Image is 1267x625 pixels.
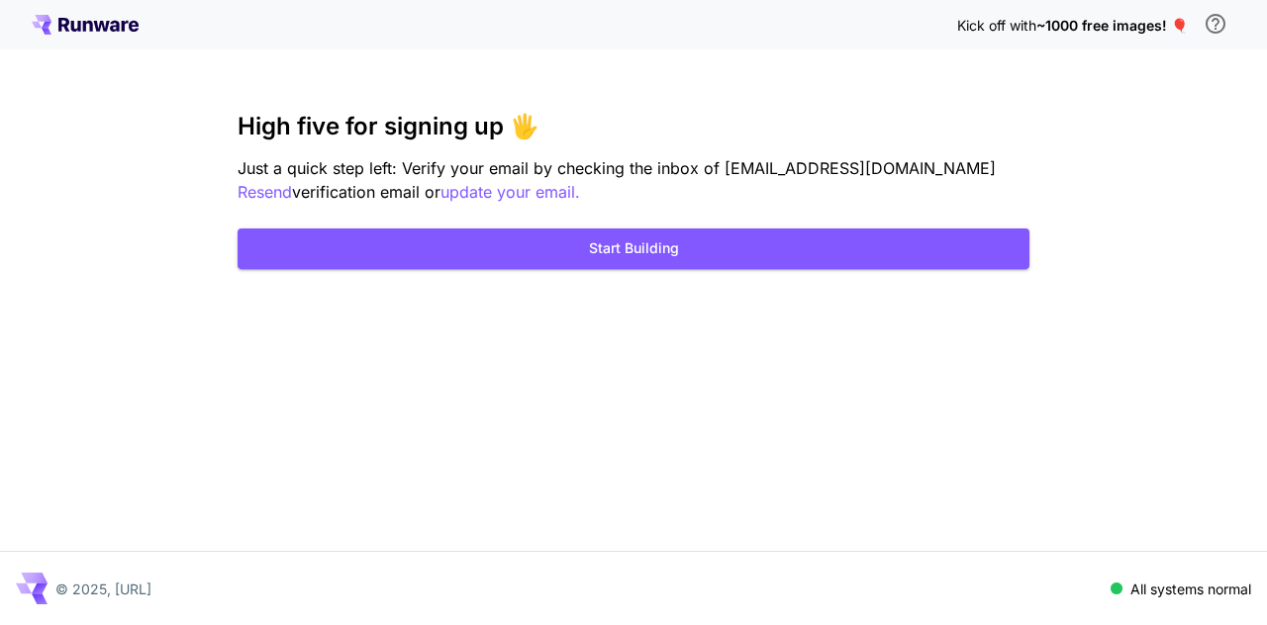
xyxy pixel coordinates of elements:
[1036,17,1188,34] span: ~1000 free images! 🎈
[1196,4,1235,44] button: In order to qualify for free credit, you need to sign up with a business email address and click ...
[238,158,996,178] span: Just a quick step left: Verify your email by checking the inbox of [EMAIL_ADDRESS][DOMAIN_NAME]
[1130,579,1251,599] p: All systems normal
[238,113,1029,140] h3: High five for signing up 🖐️
[238,180,292,205] button: Resend
[957,17,1036,34] span: Kick off with
[292,182,440,202] span: verification email or
[55,579,151,599] p: © 2025, [URL]
[238,228,1029,269] button: Start Building
[440,180,580,205] button: update your email.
